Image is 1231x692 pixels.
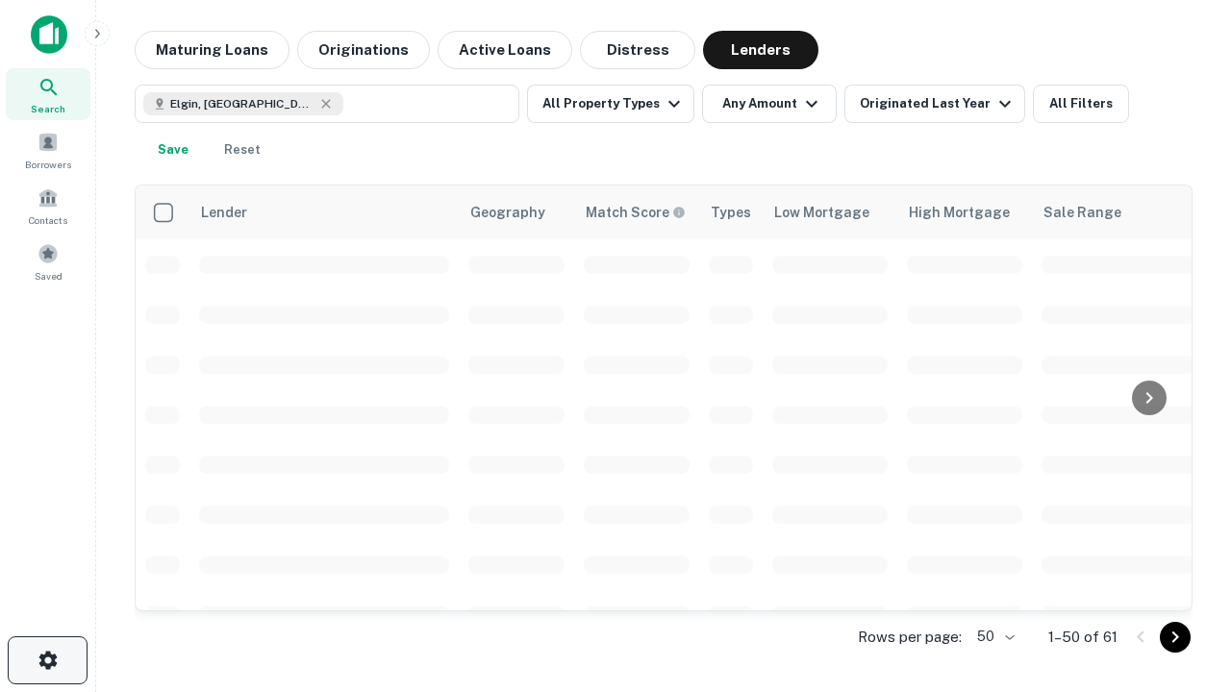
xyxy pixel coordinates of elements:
button: Active Loans [438,31,572,69]
span: Elgin, [GEOGRAPHIC_DATA], [GEOGRAPHIC_DATA] [170,95,314,112]
h6: Match Score [586,202,682,223]
th: Low Mortgage [763,185,897,239]
img: capitalize-icon.png [31,15,67,54]
th: Geography [459,185,574,239]
button: Distress [580,31,695,69]
th: Lender [189,185,459,239]
div: Geography [470,201,545,224]
button: All Property Types [527,85,694,123]
th: Sale Range [1032,185,1205,239]
span: Saved [35,268,63,284]
div: Sale Range [1043,201,1121,224]
span: Contacts [29,212,67,228]
div: Originated Last Year [860,92,1017,115]
p: 1–50 of 61 [1048,626,1118,649]
button: Go to next page [1160,622,1191,653]
div: Types [711,201,751,224]
a: Contacts [6,180,90,232]
div: Lender [201,201,247,224]
span: Borrowers [25,157,71,172]
button: Maturing Loans [135,31,289,69]
th: High Mortgage [897,185,1032,239]
th: Capitalize uses an advanced AI algorithm to match your search with the best lender. The match sco... [574,185,699,239]
div: Capitalize uses an advanced AI algorithm to match your search with the best lender. The match sco... [586,202,686,223]
button: Lenders [703,31,818,69]
div: Low Mortgage [774,201,869,224]
a: Borrowers [6,124,90,176]
button: Originations [297,31,430,69]
button: Reset [212,131,273,169]
div: High Mortgage [909,201,1010,224]
button: Elgin, [GEOGRAPHIC_DATA], [GEOGRAPHIC_DATA] [135,85,519,123]
button: Any Amount [702,85,837,123]
th: Types [699,185,763,239]
button: Originated Last Year [844,85,1025,123]
iframe: Chat Widget [1135,477,1231,569]
button: Save your search to get updates of matches that match your search criteria. [142,131,204,169]
p: Rows per page: [858,626,962,649]
a: Search [6,68,90,120]
button: All Filters [1033,85,1129,123]
span: Search [31,101,65,116]
a: Saved [6,235,90,287]
div: 50 [969,623,1017,651]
